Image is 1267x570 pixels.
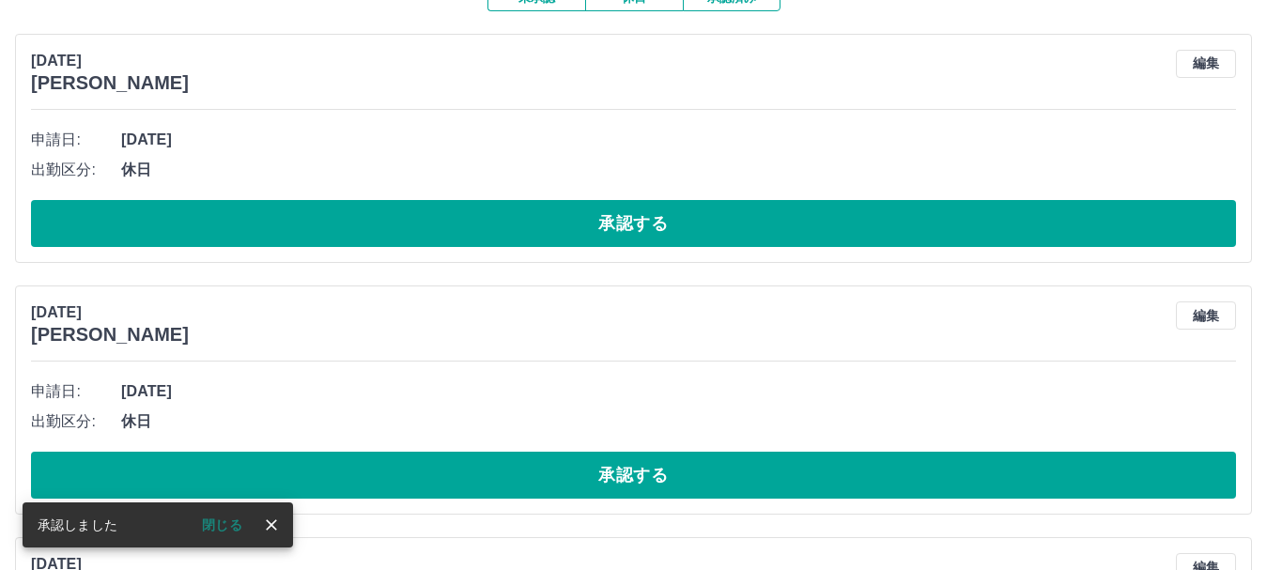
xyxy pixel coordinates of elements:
button: 承認する [31,452,1236,499]
button: 承認する [31,200,1236,247]
span: 申請日: [31,129,121,151]
span: 申請日: [31,380,121,403]
span: [DATE] [121,129,1236,151]
h3: [PERSON_NAME] [31,324,189,346]
button: 編集 [1176,301,1236,330]
span: 出勤区分: [31,410,121,433]
p: [DATE] [31,50,189,72]
span: 休日 [121,159,1236,181]
button: 編集 [1176,50,1236,78]
div: 承認しました [38,508,117,542]
button: 閉じる [187,511,257,539]
span: [DATE] [121,380,1236,403]
span: 出勤区分: [31,159,121,181]
button: close [257,511,286,539]
h3: [PERSON_NAME] [31,72,189,94]
span: 休日 [121,410,1236,433]
p: [DATE] [31,301,189,324]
